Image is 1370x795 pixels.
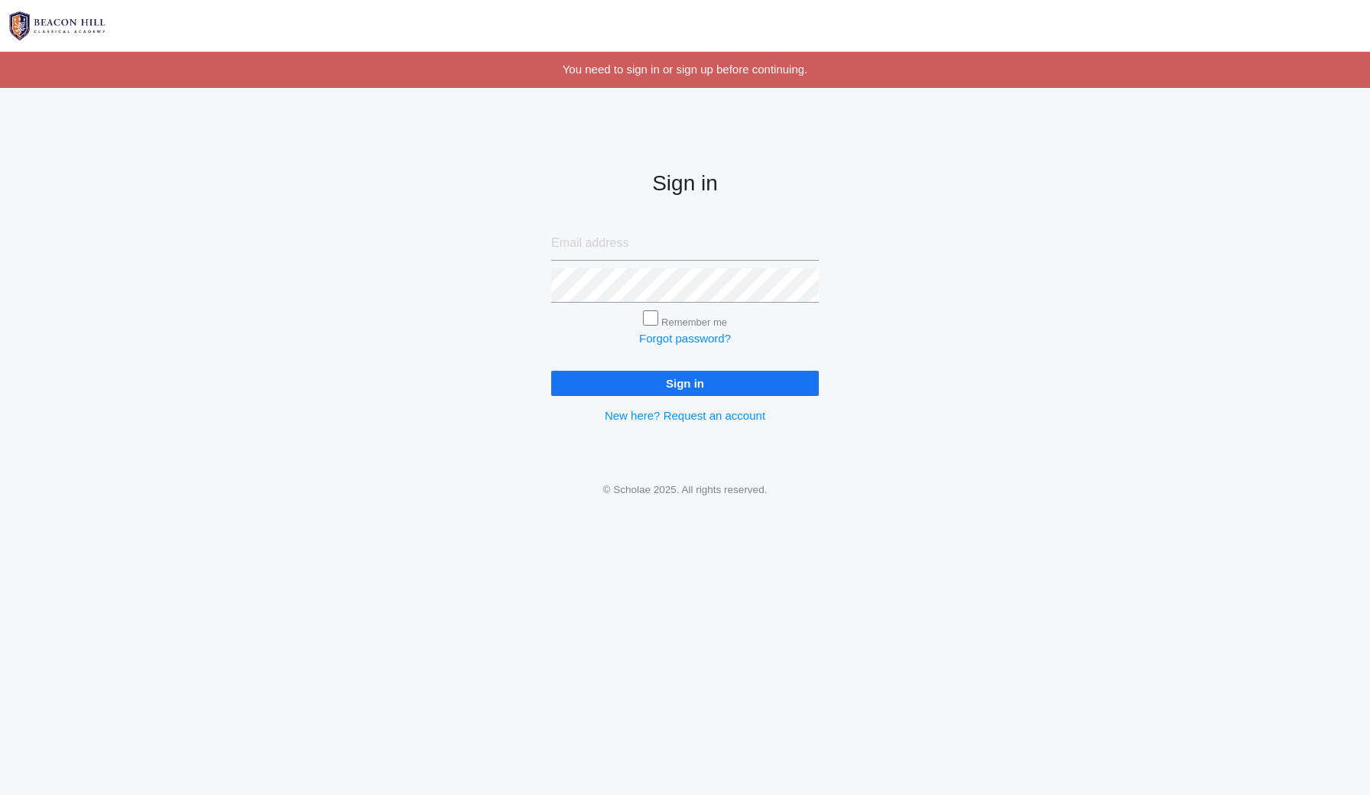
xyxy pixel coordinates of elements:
[551,226,819,261] input: Email address
[551,371,819,396] input: Sign in
[661,316,727,328] label: Remember me
[551,172,819,196] h2: Sign in
[605,409,765,422] a: New here? Request an account
[639,332,731,345] a: Forgot password?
